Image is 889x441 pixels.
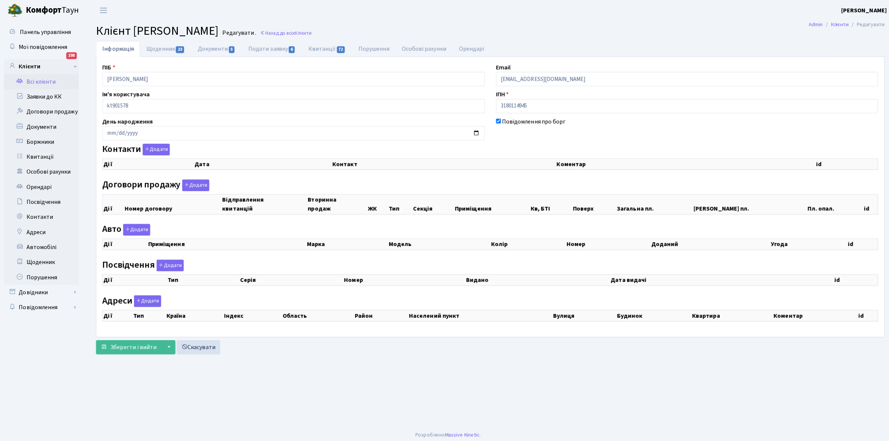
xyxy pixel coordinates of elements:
th: Кв, БТІ [526,193,568,212]
span: Мої повідомлення [19,43,66,51]
th: Дата видачі [605,272,828,283]
th: Відправлення квитанцій [220,193,305,212]
a: Massive Kinetic [441,428,476,435]
th: Коментар [767,308,851,319]
th: Марка [304,237,385,248]
th: Квартира [686,308,767,319]
a: Назад до всіхКлієнти [258,29,309,36]
th: Приміщення [146,237,304,248]
th: id [809,158,871,168]
label: Контакти [102,143,168,154]
a: Документи [190,41,240,56]
th: Вулиця [548,308,611,319]
a: Заявки до КК [4,88,78,103]
a: Додати [131,292,160,305]
th: Країна [164,308,222,319]
th: Район [351,308,405,319]
th: Дії [102,158,193,168]
th: Область [280,308,351,319]
th: Приміщення [451,193,526,212]
th: Модель [385,237,487,248]
label: Повідомлення про борг [498,116,561,125]
th: [PERSON_NAME] пл. [688,193,801,212]
th: Колір [486,237,561,248]
a: Клієнти [824,20,842,28]
a: Повідомлення [4,298,78,313]
button: Договори продажу [181,178,208,190]
a: Боржники [4,133,78,148]
span: 5 [227,46,233,53]
a: Адреси [4,223,78,238]
a: Додати [154,256,182,269]
a: Порушення [350,41,393,56]
span: Клієнти [292,29,309,36]
label: ІПН [492,89,505,98]
a: Посвідчення [4,193,78,208]
th: id [841,237,871,248]
small: Редагувати . [219,29,254,36]
b: Комфорт [25,4,61,16]
th: Дії [102,272,166,283]
span: Зберегти і вийти [109,341,155,349]
th: Індекс [222,308,279,319]
th: Вторинна продаж [305,193,365,212]
a: Admin [803,20,817,28]
a: Додати [120,221,149,234]
a: Додати [179,177,208,190]
a: Мої повідомлення198 [4,39,78,54]
a: Всі клієнти [4,74,78,88]
th: Загальна пл. [611,193,687,212]
a: Скасувати [175,338,219,352]
button: Переключити навігацію [93,4,112,16]
th: Дії [102,193,123,212]
a: [PERSON_NAME] [835,6,880,15]
button: Контакти [142,143,168,154]
th: Серія [238,272,341,283]
a: Панель управління [4,24,78,39]
span: 72 [334,46,343,53]
th: id [827,272,871,283]
label: Посвідчення [102,258,182,269]
th: Коментар [552,158,809,168]
button: Посвідчення [155,258,182,269]
span: Клієнт [PERSON_NAME] [95,22,217,39]
th: Будинок [611,308,686,319]
th: Видано [462,272,605,283]
a: Подати заявку [240,41,300,56]
th: Угода [764,237,841,248]
nav: breadcrumb [792,16,889,32]
div: Розроблено . [412,428,477,436]
th: Номер [561,237,646,248]
label: ПІБ [102,62,114,71]
th: Доданий [646,237,765,248]
th: Пл. опал. [801,193,857,212]
th: id [857,193,871,212]
th: Дії [102,308,131,319]
span: 6 [286,46,292,53]
a: Автомобілі [4,238,78,253]
a: Щоденник [4,253,78,268]
img: logo.png [7,3,22,18]
a: Орендарі [449,41,487,56]
a: Довідники [4,283,78,298]
span: 23 [174,46,183,53]
a: Документи [4,118,78,133]
div: 198 [66,52,76,59]
a: Особові рахунки [393,41,449,56]
label: Адреси [102,293,160,305]
th: Секція [409,193,451,212]
a: Порушення [4,268,78,283]
button: Авто [122,222,149,234]
a: Контакти [4,208,78,223]
button: Зберегти і вийти [95,338,160,352]
th: ЖК [364,193,385,212]
label: Ім'я користувача [102,89,149,98]
li: Редагувати [842,20,878,28]
a: Додати [140,142,168,155]
th: Номер договору [123,193,220,212]
a: Квитанції [4,148,78,163]
label: День народження [102,116,152,125]
a: Особові рахунки [4,163,78,178]
a: Щоденник [139,41,190,56]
